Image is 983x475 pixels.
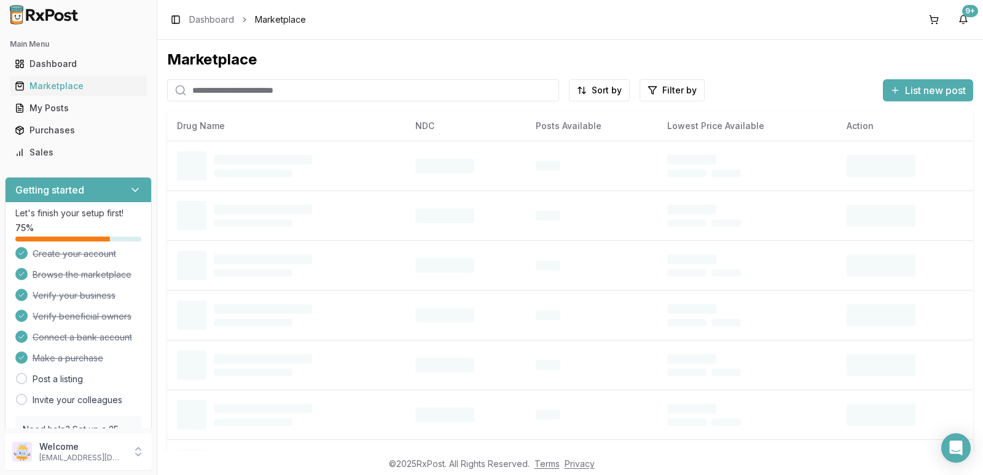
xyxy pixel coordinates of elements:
[15,207,141,219] p: Let's finish your setup first!
[39,441,125,453] p: Welcome
[10,39,147,49] h2: Main Menu
[33,289,116,302] span: Verify your business
[5,143,152,162] button: Sales
[10,119,147,141] a: Purchases
[23,423,134,460] p: Need help? Set up a 25 minute call with our team to set up.
[33,373,83,385] a: Post a listing
[962,5,978,17] div: 9+
[33,269,131,281] span: Browse the marketplace
[5,5,84,25] img: RxPost Logo
[12,442,32,461] img: User avatar
[5,54,152,74] button: Dashboard
[33,352,103,364] span: Make a purchase
[662,84,697,96] span: Filter by
[405,111,527,141] th: NDC
[905,83,966,98] span: List new post
[883,79,973,101] button: List new post
[33,331,132,343] span: Connect a bank account
[189,14,234,26] a: Dashboard
[10,75,147,97] a: Marketplace
[657,111,837,141] th: Lowest Price Available
[33,310,131,323] span: Verify beneficial owners
[883,85,973,98] a: List new post
[15,222,34,234] span: 75 %
[167,111,405,141] th: Drug Name
[5,76,152,96] button: Marketplace
[10,53,147,75] a: Dashboard
[565,458,595,469] a: Privacy
[640,79,705,101] button: Filter by
[837,111,973,141] th: Action
[569,79,630,101] button: Sort by
[5,98,152,118] button: My Posts
[592,84,622,96] span: Sort by
[941,433,971,463] div: Open Intercom Messenger
[33,394,122,406] a: Invite your colleagues
[189,14,306,26] nav: breadcrumb
[15,80,142,92] div: Marketplace
[39,453,125,463] p: [EMAIL_ADDRESS][DOMAIN_NAME]
[167,50,973,69] div: Marketplace
[10,141,147,163] a: Sales
[15,124,142,136] div: Purchases
[526,111,657,141] th: Posts Available
[10,97,147,119] a: My Posts
[255,14,306,26] span: Marketplace
[15,146,142,159] div: Sales
[15,102,142,114] div: My Posts
[535,458,560,469] a: Terms
[954,10,973,29] button: 9+
[15,183,84,197] h3: Getting started
[33,248,116,260] span: Create your account
[5,120,152,140] button: Purchases
[15,58,142,70] div: Dashboard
